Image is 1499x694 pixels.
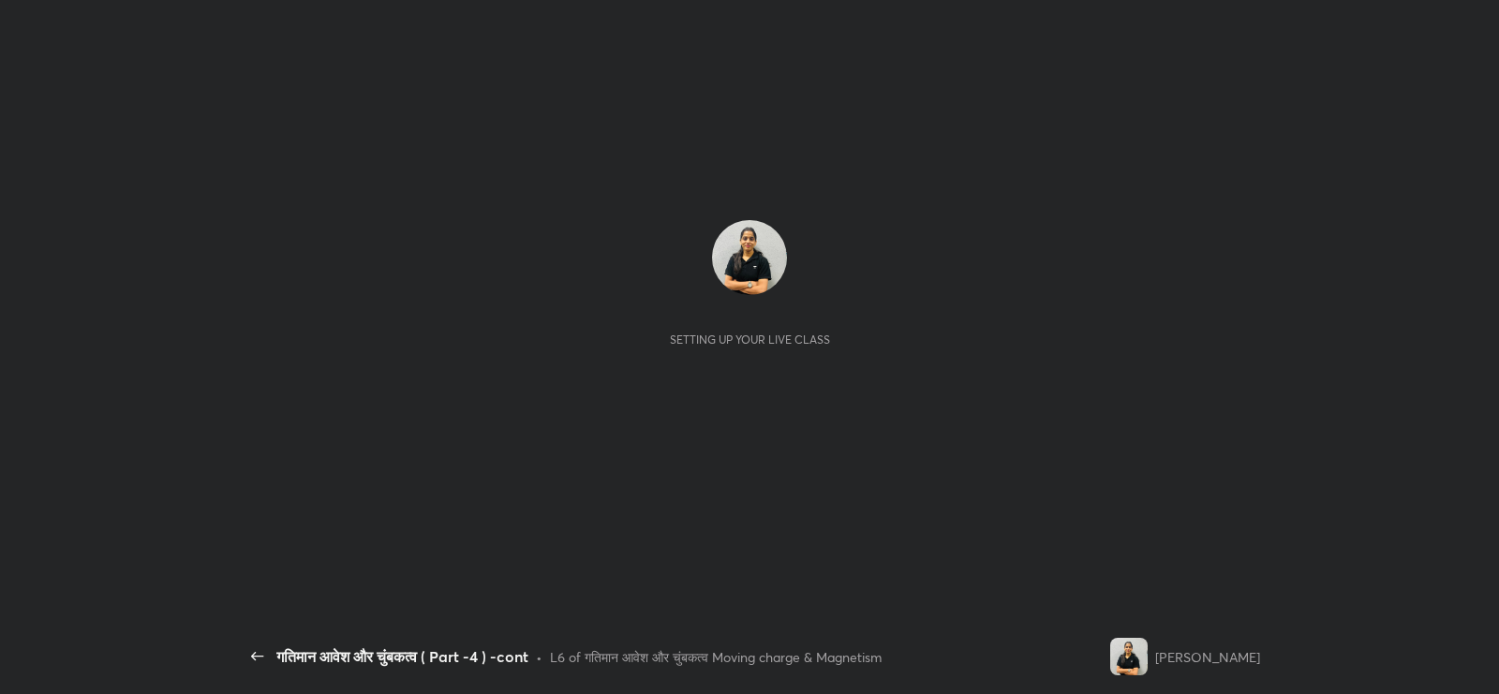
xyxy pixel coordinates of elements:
img: 328e836ca9b34a41ab6820f4758145ba.jpg [712,220,787,295]
img: 328e836ca9b34a41ab6820f4758145ba.jpg [1110,638,1148,675]
div: • [536,647,542,667]
div: [PERSON_NAME] [1155,647,1260,667]
div: Setting up your live class [670,332,830,347]
div: गतिमान आवेश और चुंबकत्व ( Part -4 ) -cont [276,645,528,668]
div: L6 of गतिमान आवेश और चुंबकत्व Moving charge & Magnetism [550,647,882,667]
